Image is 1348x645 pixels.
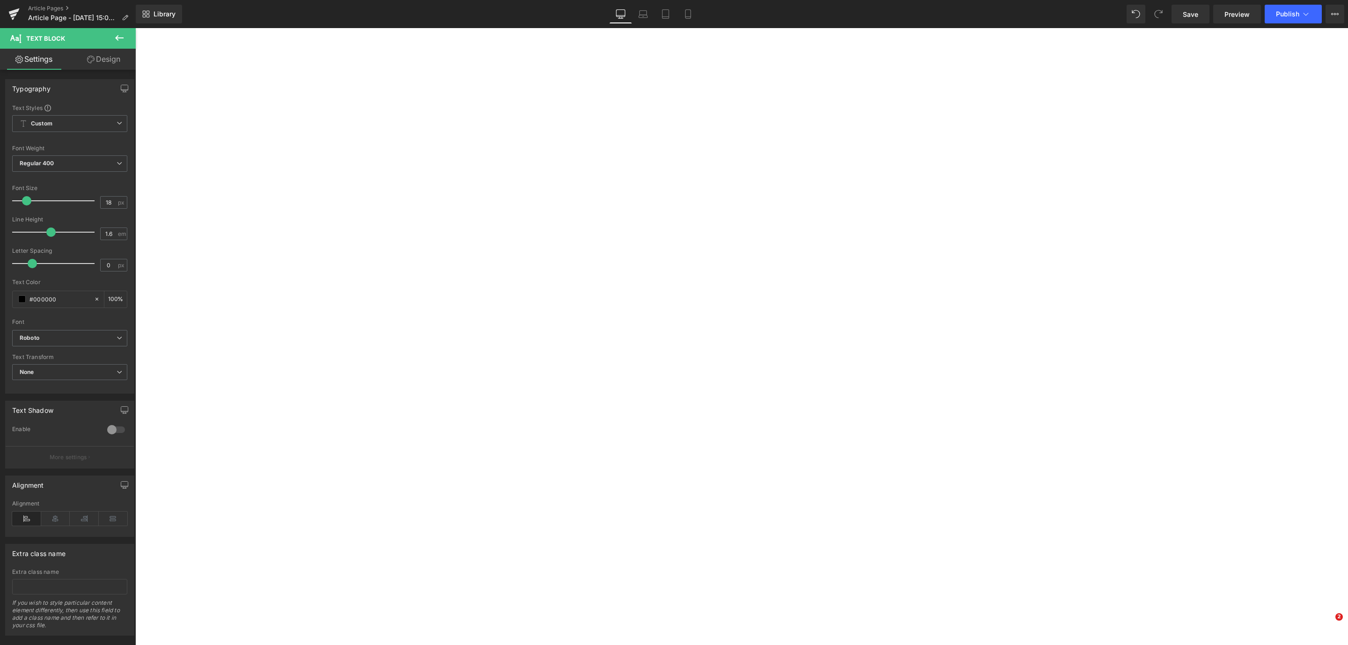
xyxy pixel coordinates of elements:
div: Text Shadow [12,401,53,414]
div: Line Height [12,216,127,223]
input: Color [29,294,89,304]
a: Design [70,49,138,70]
a: Tablet [654,5,677,23]
div: % [104,291,127,308]
div: Enable [12,425,98,435]
button: Publish [1265,5,1322,23]
a: New Library [136,5,182,23]
button: More [1326,5,1344,23]
span: Save [1183,9,1198,19]
iframe: Intercom live chat [1316,613,1339,636]
i: Roboto [20,334,39,342]
span: Library [154,10,176,18]
div: Font Size [12,185,127,191]
a: Mobile [677,5,699,23]
a: Preview [1213,5,1261,23]
span: Publish [1276,10,1299,18]
button: Undo [1127,5,1145,23]
div: Text Color [12,279,127,286]
div: Text Styles [12,104,127,111]
a: Laptop [632,5,654,23]
button: Redo [1149,5,1168,23]
span: 2 [1335,613,1343,621]
b: Custom [31,120,52,128]
div: Extra class name [12,569,127,575]
span: Preview [1224,9,1250,19]
div: Alignment [12,476,44,489]
p: More settings [50,453,87,462]
div: If you wish to style particular content element differently, then use this field to add a class n... [12,599,127,635]
div: Extra class name [12,544,66,557]
b: None [20,368,34,375]
div: Alignment [12,500,127,507]
span: em [118,231,126,237]
div: Letter Spacing [12,248,127,254]
div: Text Transform [12,354,127,360]
span: Text Block [26,35,65,42]
div: Font [12,319,127,325]
button: More settings [6,446,134,468]
a: Article Pages [28,5,136,12]
span: px [118,199,126,205]
a: Desktop [609,5,632,23]
b: Regular 400 [20,160,54,167]
div: Typography [12,80,51,93]
span: Article Page - [DATE] 15:03:28 [28,14,118,22]
div: Font Weight [12,145,127,152]
span: px [118,262,126,268]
